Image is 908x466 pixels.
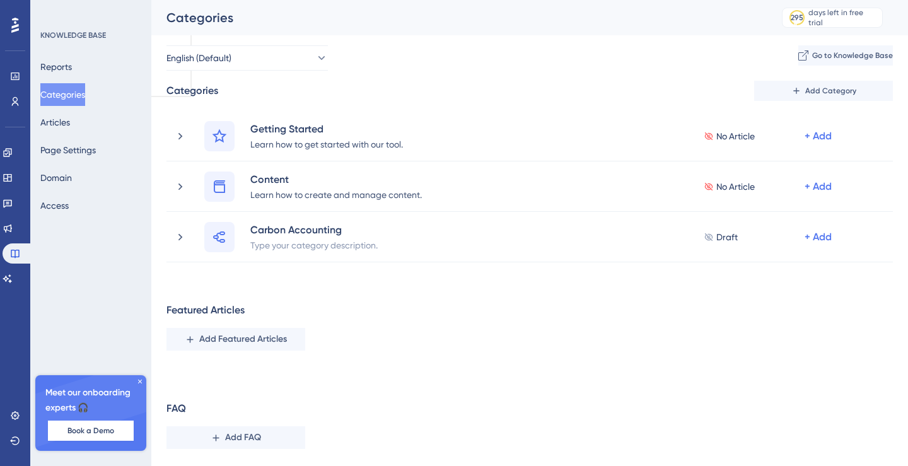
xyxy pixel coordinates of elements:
[40,55,72,78] button: Reports
[250,237,378,252] div: Type your category description.
[791,13,803,23] div: 295
[48,421,134,441] button: Book a Demo
[166,83,218,98] div: Categories
[166,328,305,351] button: Add Featured Articles
[166,50,231,66] span: English (Default)
[805,129,832,144] div: + Add
[716,179,755,194] span: No Article
[67,426,114,436] span: Book a Demo
[40,83,85,106] button: Categories
[754,81,893,101] button: Add Category
[250,222,378,237] div: Carbon Accounting
[40,194,69,217] button: Access
[798,45,893,66] button: Go to Knowledge Base
[166,9,750,26] div: Categories
[808,8,878,28] div: days left in free trial
[40,139,96,161] button: Page Settings
[166,401,186,416] div: FAQ
[166,45,328,71] button: English (Default)
[40,30,106,40] div: KNOWLEDGE BASE
[812,50,893,61] span: Go to Knowledge Base
[250,121,404,136] div: Getting Started
[40,166,72,189] button: Domain
[716,230,738,245] span: Draft
[805,230,832,245] div: + Add
[225,430,261,445] span: Add FAQ
[250,187,422,202] div: Learn how to create and manage content.
[805,179,832,194] div: + Add
[45,385,136,416] span: Meet our onboarding experts 🎧
[166,426,305,449] button: Add FAQ
[40,111,70,134] button: Articles
[199,332,287,347] span: Add Featured Articles
[250,172,422,187] div: Content
[250,136,404,151] div: Learn how to get started with our tool.
[166,303,245,318] div: Featured Articles
[805,86,856,96] span: Add Category
[716,129,755,144] span: No Article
